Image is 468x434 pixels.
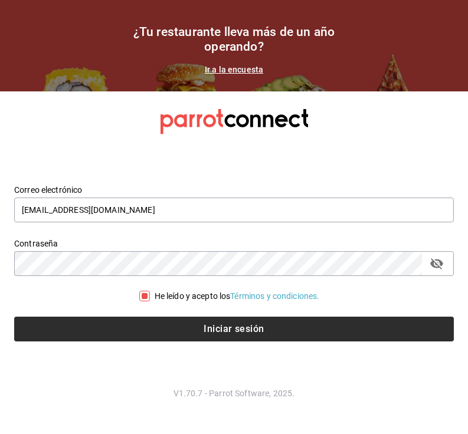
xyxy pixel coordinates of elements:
button: Iniciar sesión [14,317,454,341]
div: He leído y acepto los [155,290,320,303]
h1: ¿Tu restaurante lleva más de un año operando? [116,25,352,54]
label: Correo electrónico [14,185,454,193]
p: V1.70.7 - Parrot Software, 2025. [14,387,454,399]
input: Ingresa tu correo electrónico [14,198,454,222]
a: Ir a la encuesta [205,65,263,74]
label: Contraseña [14,239,454,247]
a: Términos y condiciones. [230,291,319,301]
button: passwordField [427,254,447,274]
